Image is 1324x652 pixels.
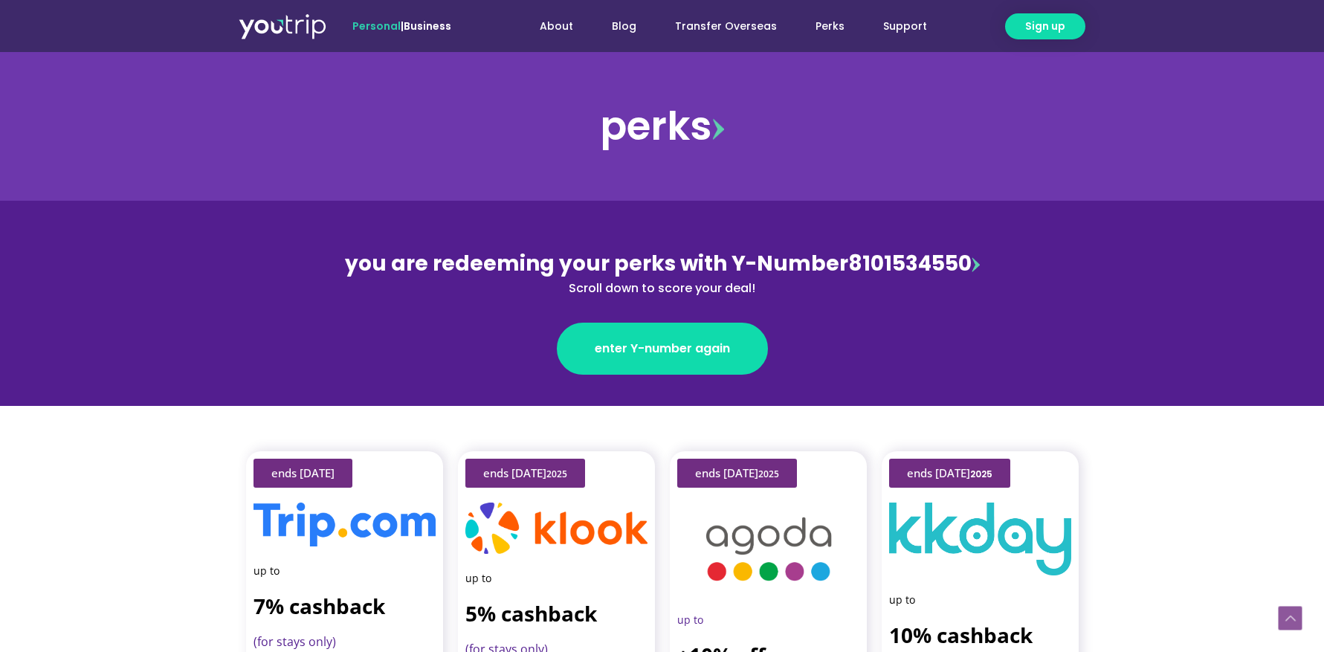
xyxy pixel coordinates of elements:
a: Support [864,13,946,40]
nav: Menu [491,13,946,40]
div: up to [254,561,436,581]
strong: 7% cashback [254,592,385,620]
strong: 10% cashback [889,621,1033,649]
a: Transfer Overseas [656,13,796,40]
span: you are redeeming your perks with Y-Number [345,249,848,278]
span: ends [DATE] [695,468,779,479]
span: Sign up [1025,19,1065,34]
a: Blog [592,13,656,40]
span: ends [DATE] [907,468,992,479]
a: enter Y-number again [557,323,768,375]
div: up to [889,590,1071,610]
a: ends [DATE]2025 [677,459,797,488]
a: Business [404,19,451,33]
a: ends [DATE] [254,459,352,488]
span: Personal [352,19,401,33]
span: enter Y-number again [595,340,730,358]
div: Scroll down to score your deal! [340,280,985,297]
a: ends [DATE]2025 [889,459,1010,488]
span: 2025 [970,468,992,480]
span: up to [677,613,703,627]
a: About [520,13,592,40]
a: Perks [796,13,864,40]
span: ends [DATE] [483,468,567,479]
strong: 5% cashback [465,599,597,627]
span: | [352,19,451,33]
span: ends [DATE] [271,468,335,479]
div: up to [465,569,648,588]
a: ends [DATE]2025 [465,459,585,488]
a: Sign up [1005,13,1085,39]
span: 2025 [546,468,567,480]
div: 8101534550 [340,248,985,297]
span: 2025 [758,468,779,480]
